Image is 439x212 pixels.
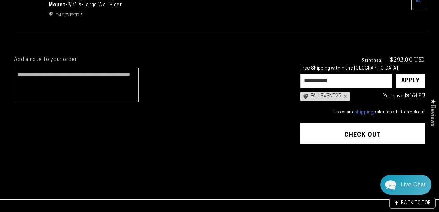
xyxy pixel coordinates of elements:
[49,11,153,18] li: FALLEVENT25
[67,1,122,9] dd: 3/4" X-Large Wall Float
[49,1,67,9] dt: Mount:
[300,158,425,173] iframe: PayPal-paypal
[355,110,373,115] a: shipping
[426,93,439,132] div: Click to open Judge.me floating reviews tab
[300,66,425,72] div: Free Shipping within the [GEOGRAPHIC_DATA]
[300,123,425,144] button: Check out
[300,109,425,116] small: Taxes and calculated at checkout
[49,11,153,18] ul: Discount
[406,94,424,99] span: $164.80
[14,56,286,63] label: Add a note to your order
[401,74,420,88] div: Apply
[400,175,426,195] div: Contact Us Directly
[401,201,431,206] span: BACK TO TOP
[380,175,431,195] div: Chat widget toggle
[353,92,425,101] div: You saved !
[362,57,383,62] h3: Subtotal
[300,92,350,101] div: FALLEVENT25
[390,56,425,62] p: $293.00 USD
[341,94,347,99] div: ×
